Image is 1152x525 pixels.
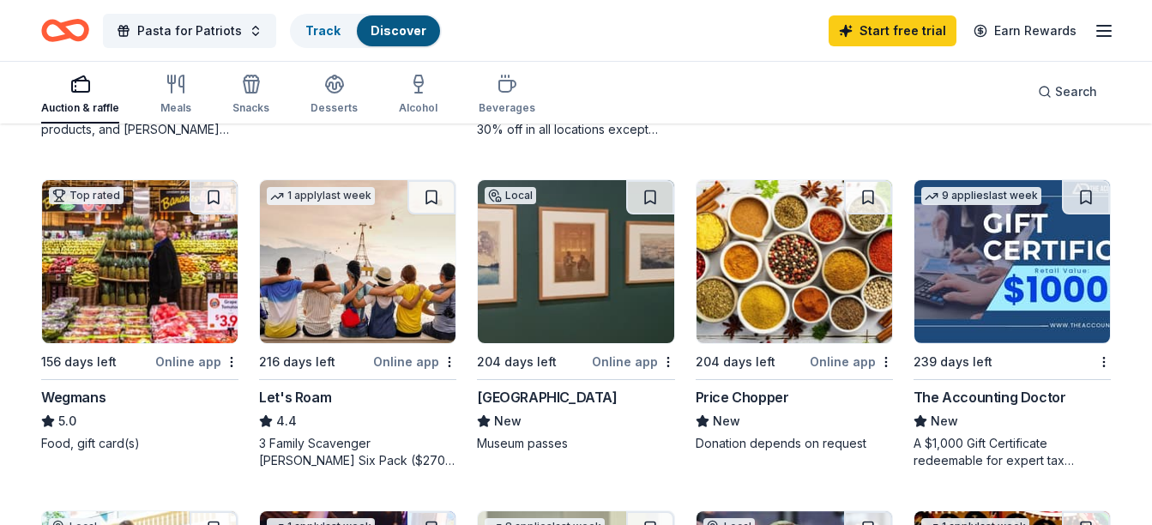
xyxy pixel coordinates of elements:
[399,101,437,115] div: Alcohol
[494,411,522,431] span: New
[931,411,958,431] span: New
[160,101,191,115] div: Meals
[914,352,992,372] div: 239 days left
[478,180,673,343] img: Image for Worcester Art Museum
[232,67,269,124] button: Snacks
[963,15,1087,46] a: Earn Rewards
[477,352,557,372] div: 204 days left
[41,179,238,452] a: Image for WegmansTop rated156 days leftOnline appWegmans5.0Food, gift card(s)
[41,387,106,407] div: Wegmans
[829,15,956,46] a: Start free trial
[399,67,437,124] button: Alcohol
[921,187,1041,205] div: 9 applies last week
[477,179,674,452] a: Image for Worcester Art MuseumLocal204 days leftOnline app[GEOGRAPHIC_DATA]NewMuseum passes
[41,435,238,452] div: Food, gift card(s)
[914,387,1066,407] div: The Accounting Doctor
[155,351,238,372] div: Online app
[290,14,442,48] button: TrackDiscover
[259,179,456,469] a: Image for Let's Roam1 applylast week216 days leftOnline appLet's Roam4.43 Family Scavenger [PERSO...
[305,23,340,38] a: Track
[41,101,119,115] div: Auction & raffle
[696,179,893,452] a: Image for Price Chopper204 days leftOnline appPrice ChopperNewDonation depends on request
[371,23,426,38] a: Discover
[260,180,455,343] img: Image for Let's Roam
[267,187,375,205] div: 1 apply last week
[1024,75,1111,109] button: Search
[713,411,740,431] span: New
[259,352,335,372] div: 216 days left
[696,435,893,452] div: Donation depends on request
[373,351,456,372] div: Online app
[1055,81,1097,102] span: Search
[810,351,893,372] div: Online app
[276,411,297,431] span: 4.4
[41,67,119,124] button: Auction & raffle
[259,435,456,469] div: 3 Family Scavenger [PERSON_NAME] Six Pack ($270 Value), 2 Date Night Scavenger [PERSON_NAME] Two ...
[311,67,358,124] button: Desserts
[103,14,276,48] button: Pasta for Patriots
[696,352,775,372] div: 204 days left
[137,21,242,41] span: Pasta for Patriots
[479,101,535,115] div: Beverages
[697,180,892,343] img: Image for Price Chopper
[259,387,331,407] div: Let's Roam
[696,387,789,407] div: Price Chopper
[58,411,76,431] span: 5.0
[477,387,617,407] div: [GEOGRAPHIC_DATA]
[311,101,358,115] div: Desserts
[592,351,675,372] div: Online app
[160,67,191,124] button: Meals
[42,180,238,343] img: Image for Wegmans
[232,101,269,115] div: Snacks
[914,180,1110,343] img: Image for The Accounting Doctor
[914,435,1111,469] div: A $1,000 Gift Certificate redeemable for expert tax preparation or tax resolution services—recipi...
[477,435,674,452] div: Museum passes
[485,187,536,204] div: Local
[479,67,535,124] button: Beverages
[41,352,117,372] div: 156 days left
[914,179,1111,469] a: Image for The Accounting Doctor9 applieslast week239 days leftThe Accounting DoctorNewA $1,000 Gi...
[49,187,124,204] div: Top rated
[41,10,89,51] a: Home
